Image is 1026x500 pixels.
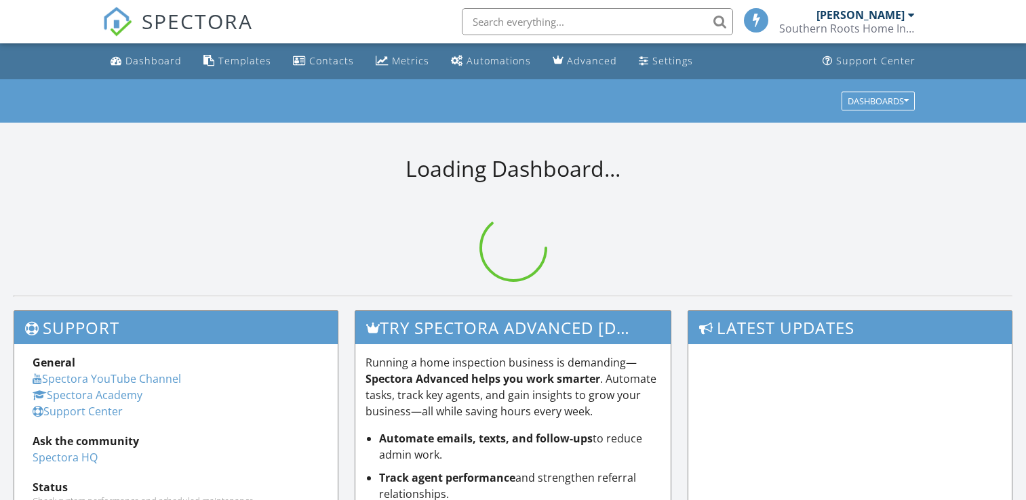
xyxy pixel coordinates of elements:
[836,54,915,67] div: Support Center
[33,450,98,465] a: Spectora HQ
[218,54,271,67] div: Templates
[33,371,181,386] a: Spectora YouTube Channel
[355,311,671,344] h3: Try spectora advanced [DATE]
[309,54,354,67] div: Contacts
[392,54,429,67] div: Metrics
[198,49,277,74] a: Templates
[102,18,253,47] a: SPECTORA
[567,54,617,67] div: Advanced
[33,433,319,449] div: Ask the community
[467,54,531,67] div: Automations
[652,54,693,67] div: Settings
[462,8,733,35] input: Search everything...
[842,91,915,110] button: Dashboards
[633,49,698,74] a: Settings
[33,388,142,402] a: Spectora Academy
[446,49,536,74] a: Automations (Basic)
[105,49,187,74] a: Dashboard
[366,354,660,419] p: Running a home inspection business is demanding— . Automate tasks, track key agents, and gain ins...
[379,431,593,446] strong: Automate emails, texts, and follow-ups
[547,49,623,74] a: Advanced
[366,371,600,386] strong: Spectora Advanced helps you work smarter
[33,404,123,419] a: Support Center
[379,470,515,485] strong: Track agent performance
[816,8,905,22] div: [PERSON_NAME]
[848,96,909,106] div: Dashboards
[125,54,182,67] div: Dashboard
[14,311,338,344] h3: Support
[288,49,359,74] a: Contacts
[379,430,660,463] li: to reduce admin work.
[102,7,132,37] img: The Best Home Inspection Software - Spectora
[688,311,1012,344] h3: Latest Updates
[779,22,915,35] div: Southern Roots Home Inspections
[142,7,253,35] span: SPECTORA
[817,49,921,74] a: Support Center
[33,479,319,495] div: Status
[370,49,435,74] a: Metrics
[33,355,75,370] strong: General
